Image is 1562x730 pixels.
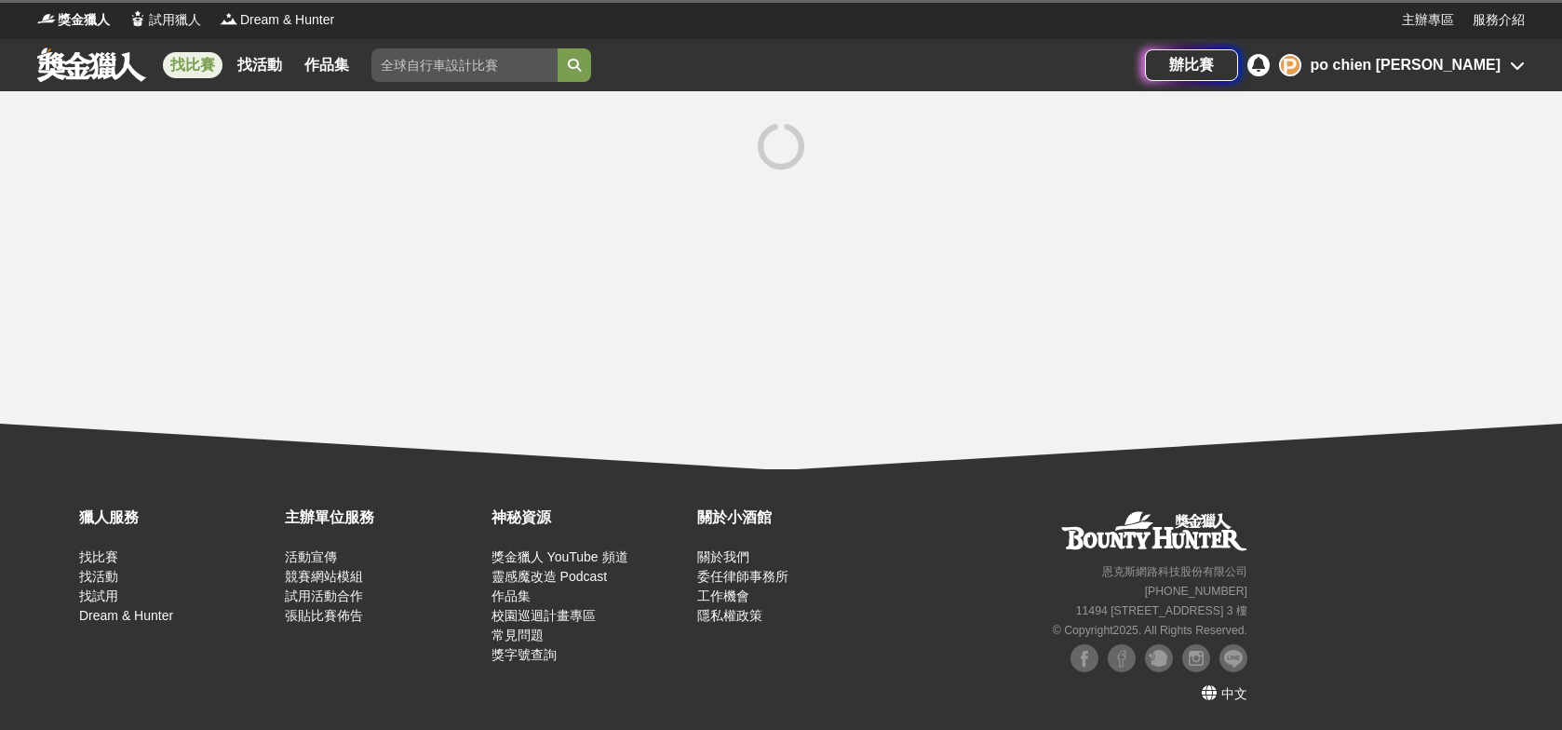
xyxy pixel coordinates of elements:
[285,549,337,564] a: 活動宣傳
[220,9,238,28] img: Logo
[220,10,334,30] a: LogoDream & Hunter
[371,48,558,82] input: 全球自行車設計比賽
[58,10,110,30] span: 獎金獵人
[285,608,363,623] a: 張貼比賽佈告
[1145,49,1238,81] a: 辦比賽
[79,569,118,584] a: 找活動
[1108,644,1136,672] img: Facebook
[1402,10,1454,30] a: 主辦專區
[128,9,147,28] img: Logo
[285,588,363,603] a: 試用活動合作
[1145,585,1247,598] small: [PHONE_NUMBER]
[697,588,749,603] a: 工作機會
[285,569,363,584] a: 競賽網站模組
[1053,624,1247,637] small: © Copyright 2025 . All Rights Reserved.
[240,10,334,30] span: Dream & Hunter
[128,10,201,30] a: Logo試用獵人
[79,588,118,603] a: 找試用
[1071,644,1098,672] img: Facebook
[163,52,222,78] a: 找比賽
[491,569,607,584] a: 靈感魔改造 Podcast
[79,549,118,564] a: 找比賽
[297,52,357,78] a: 作品集
[79,608,173,623] a: Dream & Hunter
[1219,644,1247,672] img: LINE
[491,549,628,564] a: 獎金獵人 YouTube 頻道
[697,569,788,584] a: 委任律師事務所
[697,608,762,623] a: 隱私權政策
[697,549,749,564] a: 關於我們
[1221,686,1247,701] span: 中文
[230,52,290,78] a: 找活動
[1279,54,1301,76] div: P
[1311,54,1501,76] div: po chien [PERSON_NAME]
[1145,644,1173,672] img: Plurk
[37,10,110,30] a: Logo獎金獵人
[37,9,56,28] img: Logo
[1076,604,1247,617] small: 11494 [STREET_ADDRESS] 3 樓
[149,10,201,30] span: 試用獵人
[491,647,557,662] a: 獎字號查詢
[285,507,481,529] div: 主辦單位服務
[1473,10,1525,30] a: 服務介紹
[697,507,894,529] div: 關於小酒館
[1182,644,1210,672] img: Instagram
[1102,565,1247,578] small: 恩克斯網路科技股份有限公司
[79,507,276,529] div: 獵人服務
[491,507,688,529] div: 神秘資源
[491,588,531,603] a: 作品集
[491,628,544,642] a: 常見問題
[491,608,596,623] a: 校園巡迴計畫專區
